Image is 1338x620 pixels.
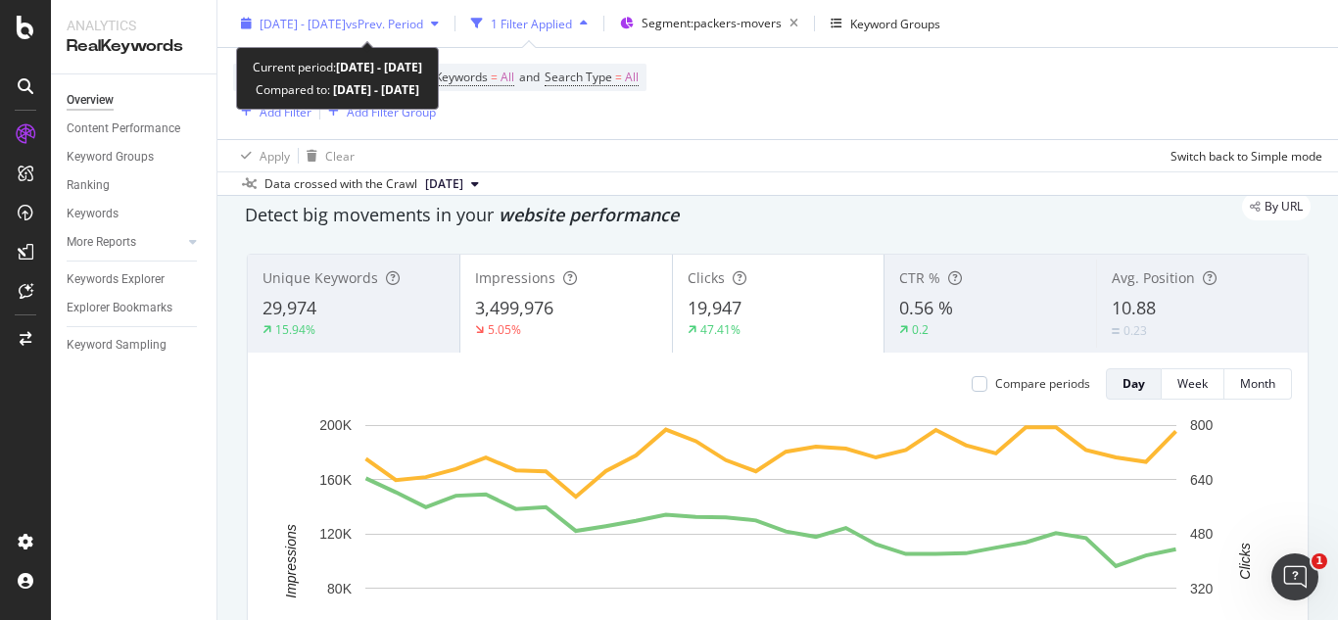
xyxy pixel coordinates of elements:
[67,232,136,253] div: More Reports
[67,90,114,111] div: Overview
[319,417,352,433] text: 200K
[1240,375,1275,392] div: Month
[325,147,355,164] div: Clear
[1123,322,1147,339] div: 0.23
[67,147,154,167] div: Keyword Groups
[319,526,352,542] text: 120K
[688,296,741,319] span: 19,947
[545,69,612,85] span: Search Type
[336,59,422,75] b: [DATE] - [DATE]
[1163,140,1322,171] button: Switch back to Simple mode
[823,8,948,39] button: Keyword Groups
[1190,581,1214,596] text: 320
[417,172,487,196] button: [DATE]
[488,321,521,338] div: 5.05%
[642,15,782,31] span: Segment: packers-movers
[1224,368,1292,400] button: Month
[425,175,463,193] span: 2025 Aug. 4th
[1177,375,1208,392] div: Week
[519,69,540,85] span: and
[67,147,203,167] a: Keyword Groups
[491,69,498,85] span: =
[612,8,806,39] button: Segment:packers-movers
[67,269,203,290] a: Keywords Explorer
[1265,201,1303,213] span: By URL
[233,100,311,123] button: Add Filter
[1106,368,1162,400] button: Day
[263,296,316,319] span: 29,974
[67,175,203,196] a: Ranking
[346,15,423,31] span: vs Prev. Period
[899,296,953,319] span: 0.56 %
[67,35,201,58] div: RealKeywords
[275,321,315,338] div: 15.94%
[1190,417,1214,433] text: 800
[1171,147,1322,164] div: Switch back to Simple mode
[264,175,417,193] div: Data crossed with the Crawl
[1190,526,1214,542] text: 480
[260,15,346,31] span: [DATE] - [DATE]
[67,298,203,318] a: Explorer Bookmarks
[435,69,488,85] span: Keywords
[899,268,940,287] span: CTR %
[912,321,929,338] div: 0.2
[475,296,553,319] span: 3,499,976
[233,8,447,39] button: [DATE] - [DATE]vsPrev. Period
[319,472,352,488] text: 160K
[475,268,555,287] span: Impressions
[283,524,299,597] text: Impressions
[67,298,172,318] div: Explorer Bookmarks
[260,103,311,119] div: Add Filter
[615,69,622,85] span: =
[253,56,422,78] div: Current period:
[1271,553,1318,600] iframe: Intercom live chat
[67,16,201,35] div: Analytics
[850,15,940,31] div: Keyword Groups
[1242,193,1311,220] div: legacy label
[501,64,514,91] span: All
[1112,328,1120,334] img: Equal
[1237,543,1253,579] text: Clicks
[1123,375,1145,392] div: Day
[260,147,290,164] div: Apply
[995,375,1090,392] div: Compare periods
[1190,472,1214,488] text: 640
[233,140,290,171] button: Apply
[327,581,353,596] text: 80K
[625,64,639,91] span: All
[67,335,167,356] div: Keyword Sampling
[463,8,596,39] button: 1 Filter Applied
[67,204,203,224] a: Keywords
[1162,368,1224,400] button: Week
[320,100,436,123] button: Add Filter Group
[67,119,180,139] div: Content Performance
[330,81,419,98] b: [DATE] - [DATE]
[688,268,725,287] span: Clicks
[347,103,436,119] div: Add Filter Group
[1112,268,1195,287] span: Avg. Position
[263,268,378,287] span: Unique Keywords
[67,232,183,253] a: More Reports
[67,119,203,139] a: Content Performance
[491,15,572,31] div: 1 Filter Applied
[67,335,203,356] a: Keyword Sampling
[67,175,110,196] div: Ranking
[299,140,355,171] button: Clear
[67,204,119,224] div: Keywords
[1112,296,1156,319] span: 10.88
[67,90,203,111] a: Overview
[1312,553,1327,569] span: 1
[256,78,419,101] div: Compared to:
[67,269,165,290] div: Keywords Explorer
[700,321,741,338] div: 47.41%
